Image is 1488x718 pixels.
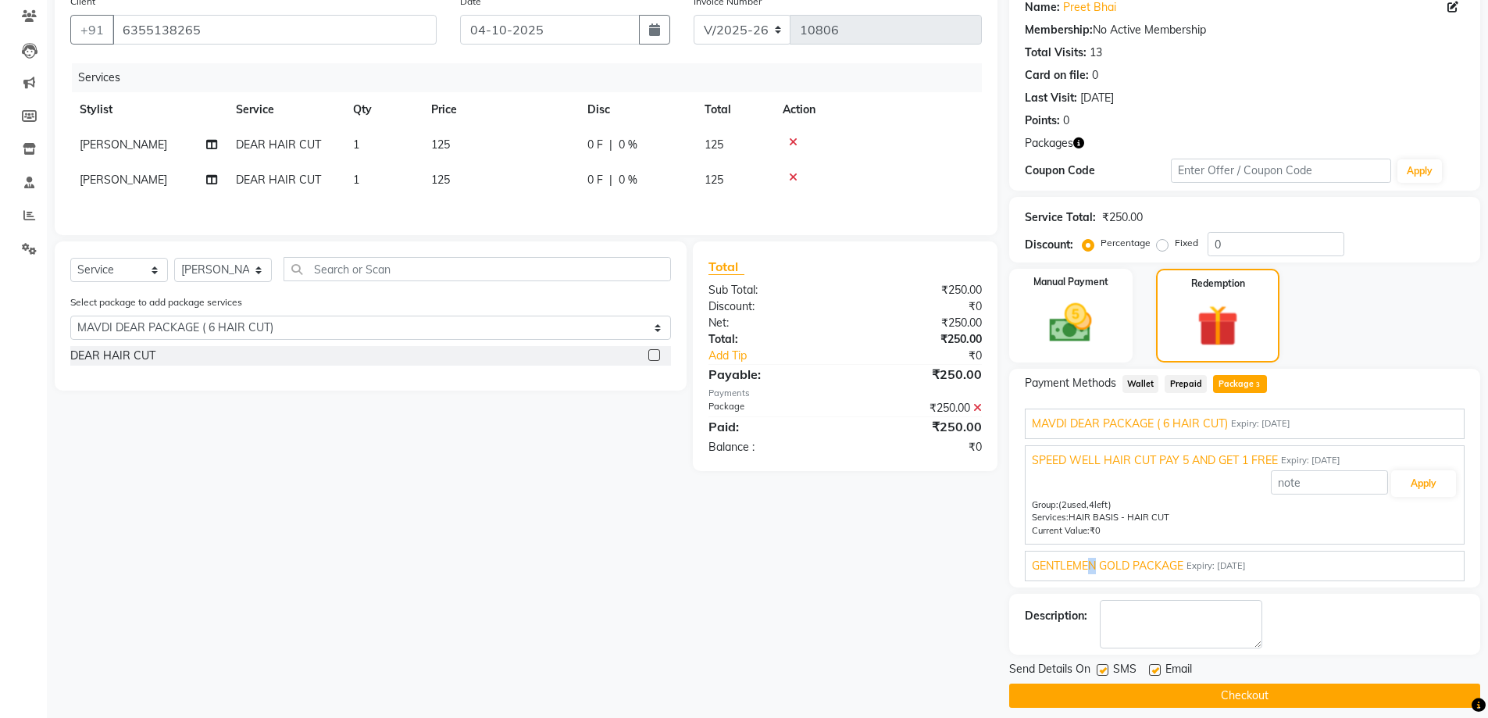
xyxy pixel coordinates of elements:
div: ₹250.00 [845,365,994,384]
div: Membership: [1025,22,1093,38]
input: Enter Offer / Coupon Code [1171,159,1391,183]
div: Service Total: [1025,209,1096,226]
label: Redemption [1191,277,1245,291]
span: Send Details On [1009,661,1090,680]
div: Services [72,63,994,92]
label: Select package to add package services [70,295,242,309]
span: 125 [705,138,723,152]
span: 125 [705,173,723,187]
th: Price [422,92,578,127]
span: Current Value: [1032,525,1090,536]
div: Payments [708,387,981,400]
span: Services: [1032,512,1069,523]
span: 1 [353,173,359,187]
div: Discount: [697,298,845,315]
div: Card on file: [1025,67,1089,84]
div: 0 [1063,113,1069,129]
div: Sub Total: [697,282,845,298]
span: | [609,172,612,188]
div: ₹250.00 [845,282,994,298]
div: Net: [697,315,845,331]
span: Prepaid [1165,375,1207,393]
span: SPEED WELL HAIR CUT PAY 5 AND GET 1 FREE [1032,452,1278,469]
span: 0 F [587,172,603,188]
div: 0 [1092,67,1098,84]
span: 0 % [619,172,637,188]
div: ₹250.00 [1102,209,1143,226]
div: ₹0 [845,439,994,455]
div: Points: [1025,113,1060,129]
span: Payment Methods [1025,375,1116,391]
span: [PERSON_NAME] [80,138,167,152]
span: ₹0 [1090,525,1101,536]
div: DEAR HAIR CUT [70,348,155,364]
div: Package [697,400,845,416]
div: [DATE] [1080,90,1114,106]
input: Search or Scan [284,257,671,281]
span: 0 % [619,137,637,153]
th: Service [227,92,344,127]
img: _cash.svg [1036,298,1105,348]
div: No Active Membership [1025,22,1465,38]
span: Wallet [1122,375,1159,393]
button: +91 [70,15,114,45]
span: Packages [1025,135,1073,152]
span: DEAR HAIR CUT [236,138,321,152]
span: (2 [1058,499,1067,510]
span: SMS [1113,661,1137,680]
span: 0 F [587,137,603,153]
label: Percentage [1101,236,1151,250]
span: Group: [1032,499,1058,510]
span: Expiry: [DATE] [1281,454,1340,467]
span: Total [708,259,744,275]
div: ₹250.00 [845,400,994,416]
div: 13 [1090,45,1102,61]
input: note [1271,470,1388,495]
div: Paid: [697,417,845,436]
th: Qty [344,92,422,127]
th: Total [695,92,773,127]
div: ₹0 [870,348,994,364]
div: ₹250.00 [845,315,994,331]
div: ₹250.00 [845,417,994,436]
img: _gift.svg [1184,300,1251,352]
span: Expiry: [DATE] [1231,417,1290,430]
input: Search by Name/Mobile/Email/Code [112,15,437,45]
a: Add Tip [697,348,869,364]
div: Discount: [1025,237,1073,253]
span: 125 [431,173,450,187]
span: [PERSON_NAME] [80,173,167,187]
span: MAVDI DEAR PACKAGE ( 6 HAIR CUT) [1032,416,1228,432]
th: Disc [578,92,695,127]
div: Total: [697,331,845,348]
div: Total Visits: [1025,45,1087,61]
button: Checkout [1009,684,1480,708]
label: Manual Payment [1033,275,1108,289]
div: ₹250.00 [845,331,994,348]
th: Stylist [70,92,227,127]
span: Package [1213,375,1267,393]
button: Apply [1397,159,1442,183]
span: | [609,137,612,153]
button: Apply [1391,470,1456,497]
span: 3 [1254,380,1262,390]
div: Last Visit: [1025,90,1077,106]
div: ₹0 [845,298,994,315]
span: 125 [431,138,450,152]
span: 1 [353,138,359,152]
span: DEAR HAIR CUT [236,173,321,187]
span: HAIR BASIS - HAIR CUT [1069,512,1169,523]
div: Coupon Code [1025,163,1172,179]
label: Fixed [1175,236,1198,250]
div: Payable: [697,365,845,384]
span: 4 [1089,499,1094,510]
span: GENTLEMEN GOLD PACKAGE [1032,558,1183,574]
div: Balance : [697,439,845,455]
div: Description: [1025,608,1087,624]
span: Email [1165,661,1192,680]
th: Action [773,92,982,127]
span: Expiry: [DATE] [1186,559,1246,573]
span: used, left) [1058,499,1112,510]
